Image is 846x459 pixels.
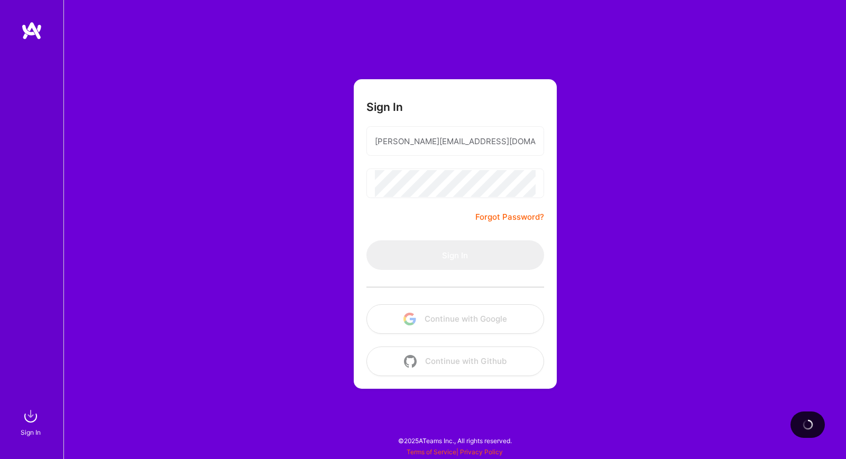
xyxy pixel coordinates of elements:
[375,128,536,155] input: Email...
[20,406,41,427] img: sign in
[801,417,815,432] img: loading
[366,240,544,270] button: Sign In
[366,100,403,114] h3: Sign In
[403,313,416,325] img: icon
[460,448,503,456] a: Privacy Policy
[21,427,41,438] div: Sign In
[366,346,544,376] button: Continue with Github
[22,406,41,438] a: sign inSign In
[63,427,846,454] div: © 2025 ATeams Inc., All rights reserved.
[475,211,544,223] a: Forgot Password?
[366,304,544,334] button: Continue with Google
[407,448,456,456] a: Terms of Service
[21,21,42,40] img: logo
[404,355,417,368] img: icon
[407,448,503,456] span: |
